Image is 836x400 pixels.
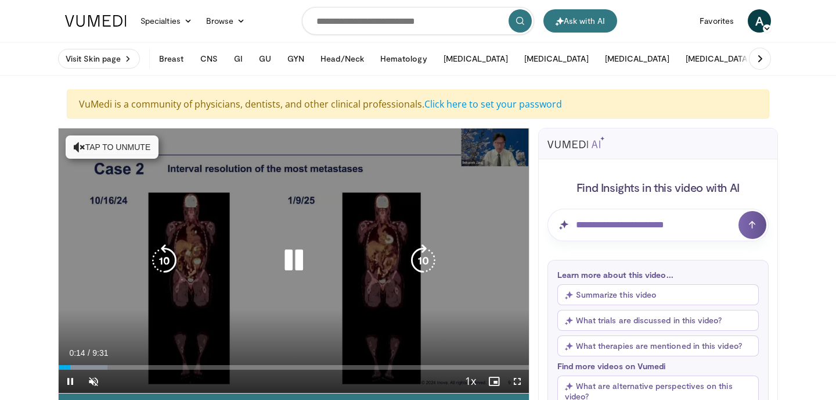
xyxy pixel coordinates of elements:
button: Pause [59,370,82,393]
input: Question for AI [547,209,769,241]
img: VuMedi Logo [65,15,127,27]
a: A [748,9,771,33]
a: Click here to set your password [424,98,562,110]
button: Enable picture-in-picture mode [482,370,506,393]
p: Find more videos on Vumedi [557,361,759,371]
span: 9:31 [92,348,108,358]
button: Ask with AI [543,9,617,33]
input: Search topics, interventions [302,7,534,35]
video-js: Video Player [59,128,529,394]
span: / [88,348,90,358]
img: vumedi-ai-logo.svg [547,137,604,148]
button: Fullscreen [506,370,529,393]
button: [MEDICAL_DATA] [437,47,515,70]
button: Unmute [82,370,105,393]
button: Tap to unmute [66,135,158,159]
p: Learn more about this video... [557,270,759,280]
button: [MEDICAL_DATA] [598,47,676,70]
button: GYN [280,47,311,70]
button: Hematology [373,47,434,70]
span: 0:14 [69,348,85,358]
button: GI [227,47,250,70]
div: Progress Bar [59,365,529,370]
button: CNS [193,47,225,70]
div: VuMedi is a community of physicians, dentists, and other clinical professionals. [67,90,769,119]
a: Visit Skin page [58,49,140,69]
button: What trials are discussed in this video? [557,310,759,331]
button: Head/Neck [313,47,371,70]
a: Specialties [134,9,199,33]
button: Summarize this video [557,284,759,305]
button: Breast [152,47,190,70]
button: What therapies are mentioned in this video? [557,335,759,356]
button: Playback Rate [459,370,482,393]
a: Browse [199,9,253,33]
button: [MEDICAL_DATA] [517,47,596,70]
h4: Find Insights in this video with AI [547,180,769,195]
button: GU [252,47,278,70]
button: [MEDICAL_DATA] [679,47,757,70]
a: Favorites [693,9,741,33]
